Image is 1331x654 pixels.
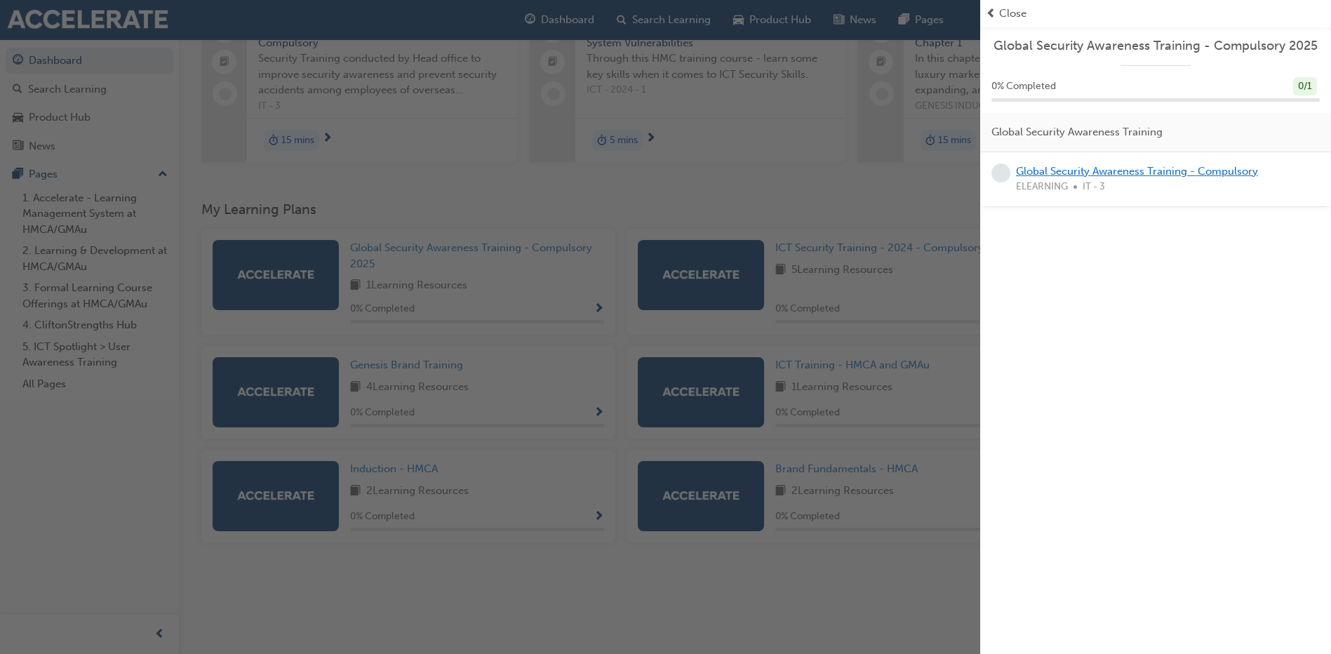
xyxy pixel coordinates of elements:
span: IT - 3 [1083,179,1105,195]
span: prev-icon [986,6,996,22]
a: Global Security Awareness Training - Compulsory 2025 [991,38,1320,54]
span: ELEARNING [1016,179,1068,195]
span: Close [999,6,1026,22]
button: prev-iconClose [986,6,1325,22]
span: learningRecordVerb_NONE-icon [991,163,1010,182]
a: Global Security Awareness Training - Compulsory [1016,165,1258,178]
span: Global Security Awareness Training [991,124,1163,140]
span: 0 % Completed [991,79,1056,95]
div: 0 / 1 [1293,77,1317,96]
